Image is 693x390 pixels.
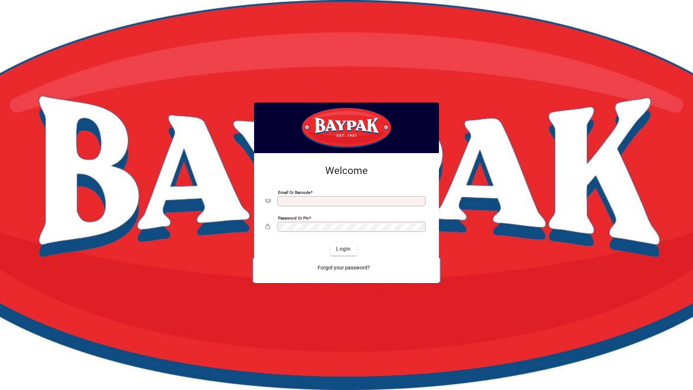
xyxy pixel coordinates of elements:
a: Forgot your password? [315,261,373,274]
span: Forgot your password? [318,264,370,272]
mat-label: Password or Pin [278,215,309,220]
button: Login [330,243,357,256]
h2: Welcome [266,165,427,177]
mat-label: Email or Barcode [278,190,310,195]
span: Login [336,245,351,253]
